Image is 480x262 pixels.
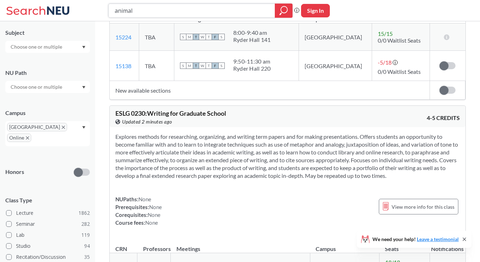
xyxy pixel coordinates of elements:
[6,241,90,251] label: Studio
[81,231,90,239] span: 119
[180,62,186,69] span: S
[301,4,330,17] button: Sign In
[149,204,162,210] span: None
[218,62,225,69] span: S
[137,238,171,253] th: Professors
[392,202,454,211] span: View more info for this class
[275,4,293,18] div: magnifying glass
[115,34,131,40] a: 15224
[5,29,90,37] div: Subject
[199,62,206,69] span: W
[206,34,212,40] span: T
[5,81,90,93] div: Dropdown arrow
[206,62,212,69] span: T
[427,114,460,122] span: 4-5 CREDITS
[212,62,218,69] span: F
[148,212,160,218] span: None
[84,242,90,250] span: 94
[310,238,379,253] th: Campus
[378,30,393,37] span: 15 / 15
[7,83,67,91] input: Choose one or multiple
[84,253,90,261] span: 35
[417,236,459,242] a: Leave a testimonial
[186,34,193,40] span: M
[299,23,372,51] td: [GEOGRAPHIC_DATA]
[378,37,421,44] span: 0/0 Waitlist Seats
[378,68,421,75] span: 0/0 Waitlist Seats
[199,34,206,40] span: W
[6,219,90,229] label: Seminar
[7,123,67,131] span: [GEOGRAPHIC_DATA]X to remove pill
[5,109,90,117] div: Campus
[115,245,127,253] div: CRN
[279,6,288,16] svg: magnifying glass
[6,230,90,240] label: Lab
[5,69,90,77] div: NU Path
[122,118,172,126] span: Updated 2 minutes ago
[233,36,271,43] div: Ryder Hall 141
[218,34,225,40] span: S
[6,252,90,262] label: Recitation/Discussion
[114,5,270,17] input: Class, professor, course number, "phrase"
[26,136,29,140] svg: X to remove pill
[78,209,90,217] span: 1862
[7,43,67,51] input: Choose one or multiple
[5,41,90,53] div: Dropdown arrow
[212,34,218,40] span: F
[81,220,90,228] span: 282
[5,121,90,146] div: [GEOGRAPHIC_DATA]X to remove pillOnlineX to remove pillDropdown arrow
[378,59,392,66] span: -5 / 18
[5,168,24,176] p: Honors
[233,29,271,36] div: 8:00 - 9:40 am
[233,58,271,65] div: 9:50 - 11:30 am
[138,196,151,202] span: None
[110,81,430,100] td: New available sections
[180,34,186,40] span: S
[139,51,174,81] td: TBA
[115,109,226,117] span: ESLG 0230 : Writing for Graduate School
[115,62,131,69] a: 15138
[193,62,199,69] span: T
[82,86,86,89] svg: Dropdown arrow
[5,196,90,204] span: Class Type
[82,46,86,49] svg: Dropdown arrow
[171,238,310,253] th: Meetings
[145,219,158,226] span: None
[186,62,193,69] span: M
[139,23,174,51] td: TBA
[62,126,65,129] svg: X to remove pill
[299,51,372,81] td: [GEOGRAPHIC_DATA]
[115,195,162,226] div: NUPaths: Prerequisites: Corequisites: Course fees:
[7,133,31,142] span: OnlineX to remove pill
[372,237,459,242] span: We need your help!
[115,133,460,180] section: Explores methods for researching, organizing, and writing term papers and for making presentation...
[82,126,86,129] svg: Dropdown arrow
[233,65,271,72] div: Ryder Hall 220
[6,208,90,218] label: Lecture
[193,34,199,40] span: T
